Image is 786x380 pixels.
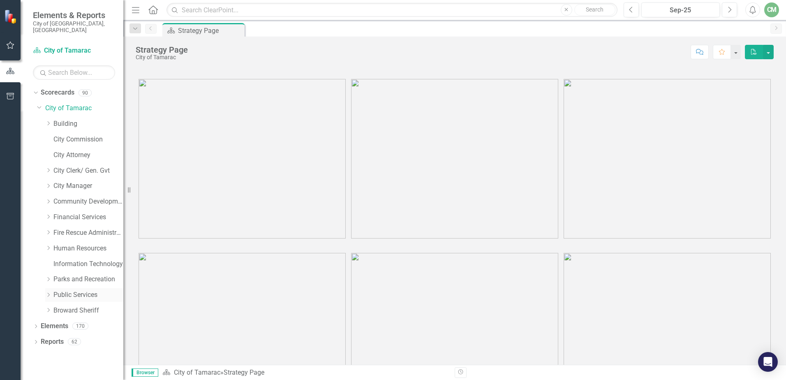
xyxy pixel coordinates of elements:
a: City of Tamarac [33,46,115,56]
a: Public Services [53,290,123,300]
span: Search [586,6,603,13]
div: Strategy Page [224,368,264,376]
a: Community Development [53,197,123,206]
a: Parks and Recreation [53,275,123,284]
img: tamarac3%20v3.png [564,79,771,239]
a: City Manager [53,181,123,191]
a: City Clerk/ Gen. Gvt [53,166,123,176]
a: City Attorney [53,151,123,160]
div: Sep-25 [644,5,717,15]
a: Fire Rescue Administration [53,228,123,238]
div: 90 [79,89,92,96]
span: Elements & Reports [33,10,115,20]
a: Financial Services [53,213,123,222]
button: Search [574,4,615,16]
a: Elements [41,322,68,331]
button: CM [764,2,779,17]
a: Reports [41,337,64,347]
img: tamarac1%20v3.png [139,79,346,239]
a: Building [53,119,123,129]
div: Open Intercom Messenger [758,352,778,372]
img: ClearPoint Strategy [4,9,18,24]
img: tamarac2%20v3.png [351,79,558,239]
div: 62 [68,338,81,345]
input: Search Below... [33,65,115,80]
div: Strategy Page [136,45,188,54]
button: Sep-25 [641,2,720,17]
input: Search ClearPoint... [166,3,617,17]
span: Browser [132,368,158,377]
a: City of Tamarac [45,104,123,113]
div: Strategy Page [178,25,243,36]
a: City of Tamarac [174,368,220,376]
a: Information Technology [53,260,123,269]
a: Broward Sheriff [53,306,123,315]
a: City Commission [53,135,123,144]
small: City of [GEOGRAPHIC_DATA], [GEOGRAPHIC_DATA] [33,20,115,34]
a: Human Resources [53,244,123,253]
div: » [162,368,448,378]
div: City of Tamarac [136,54,188,60]
div: 170 [72,323,88,330]
a: Scorecards [41,88,74,97]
